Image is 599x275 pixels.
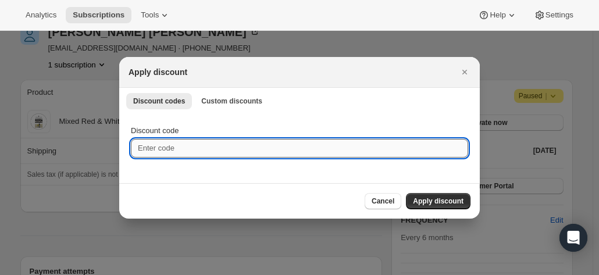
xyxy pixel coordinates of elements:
[134,7,177,23] button: Tools
[73,10,124,20] span: Subscriptions
[457,64,473,80] button: Close
[471,7,524,23] button: Help
[131,126,179,135] span: Discount code
[129,66,187,78] h2: Apply discount
[559,224,587,252] div: Open Intercom Messenger
[133,97,185,106] span: Discount codes
[365,193,401,209] button: Cancel
[26,10,56,20] span: Analytics
[545,10,573,20] span: Settings
[490,10,505,20] span: Help
[126,93,192,109] button: Discount codes
[201,97,262,106] span: Custom discounts
[19,7,63,23] button: Analytics
[372,197,394,206] span: Cancel
[406,193,470,209] button: Apply discount
[141,10,159,20] span: Tools
[66,7,131,23] button: Subscriptions
[527,7,580,23] button: Settings
[131,139,468,158] input: Enter code
[194,93,269,109] button: Custom discounts
[119,113,480,183] div: Discount codes
[413,197,463,206] span: Apply discount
